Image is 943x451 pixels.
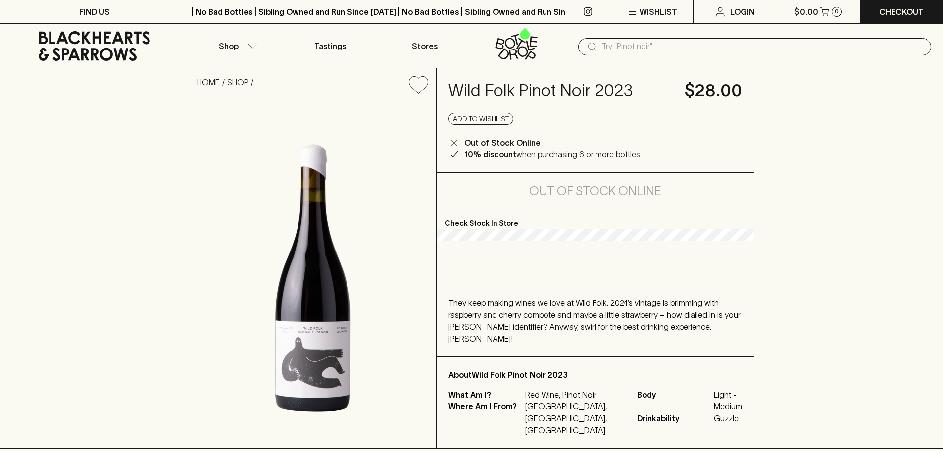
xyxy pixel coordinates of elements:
p: FIND US [79,6,110,18]
h5: Out of Stock Online [529,183,661,199]
button: Add to wishlist [405,72,432,98]
p: What Am I? [448,389,523,401]
p: [GEOGRAPHIC_DATA], [GEOGRAPHIC_DATA], [GEOGRAPHIC_DATA] [525,401,625,436]
p: Tastings [314,40,346,52]
span: Body [637,389,711,412]
span: Light - Medium [714,389,742,412]
p: Out of Stock Online [464,137,541,149]
p: Red Wine, Pinot Noir [525,389,625,401]
span: They keep making wines we love at Wild Folk. 2024’s vintage is brimming with raspberry and cherry... [448,299,741,343]
p: Wishlist [640,6,677,18]
p: when purchasing 6 or more bottles [464,149,640,160]
p: Stores [412,40,438,52]
p: Login [730,6,755,18]
a: Tastings [283,24,377,68]
img: 23211.png [189,101,436,448]
p: Checkout [879,6,924,18]
h4: Wild Folk Pinot Noir 2023 [448,80,673,101]
p: About Wild Folk Pinot Noir 2023 [448,369,742,381]
p: Shop [219,40,239,52]
input: Try "Pinot noir" [602,39,923,54]
a: Stores [378,24,472,68]
p: Check Stock In Store [437,210,754,229]
a: SHOP [227,78,248,87]
button: Add to wishlist [448,113,513,125]
p: Where Am I From? [448,401,523,436]
a: HOME [197,78,220,87]
span: Drinkability [637,412,711,424]
span: Guzzle [714,412,742,424]
b: 10% discount [464,150,516,159]
button: Shop [189,24,283,68]
p: $0.00 [794,6,818,18]
h4: $28.00 [685,80,742,101]
p: 0 [835,9,839,14]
